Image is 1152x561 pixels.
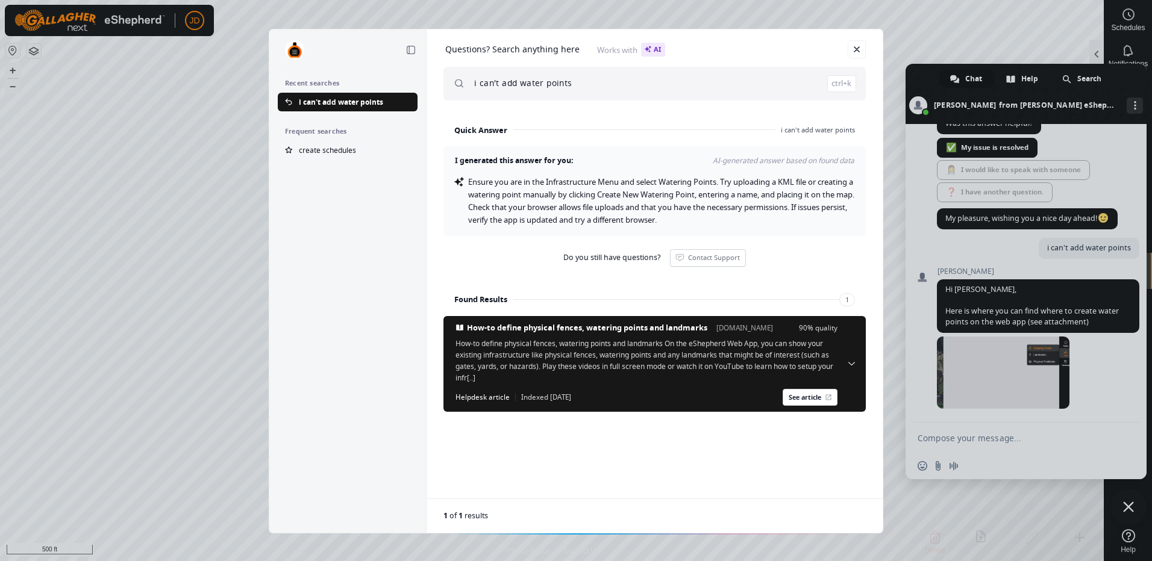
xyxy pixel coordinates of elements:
span: 1 [839,293,855,306]
span: AI [641,43,665,57]
input: What are you looking for? [474,67,856,101]
span: Works with [597,43,665,57]
span: i can't add water points [299,97,383,107]
a: See article [783,389,837,406]
h3: Found Results [454,293,507,306]
div: of results [443,511,861,520]
span: create schedules [299,145,356,155]
span: 90% quality [799,323,837,332]
span: 1 [459,510,463,521]
span: Do you still have questions? [563,253,660,262]
span: 1 [443,510,448,521]
h4: I generated this answer for you: [454,156,574,166]
span: i can't add water points [775,125,855,134]
h1: Questions? Search anything here [445,44,580,55]
a: Close [848,40,866,58]
span: Indexed [DATE] [515,392,571,403]
span: Ensure you are in the Infrastructure Menu and select Watering Points. Try uploading a KML file or... [468,176,856,225]
span: [DOMAIN_NAME] [716,323,773,333]
a: Contact Support [670,249,746,267]
h3: Quick Answer [454,123,507,137]
span: How-to define physical fences, watering points and landmarks On the eShepherd Web App, you can sh... [455,338,837,383]
a: Collapse sidebar [402,42,419,58]
h2: Recent searches [285,79,410,87]
span: Helpdesk article [455,392,510,403]
h2: Frequent searches [285,127,410,135]
span: AI-generated answer based on found data [574,156,855,166]
span: How-to define physical fences, watering points and landmarks [467,323,707,333]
